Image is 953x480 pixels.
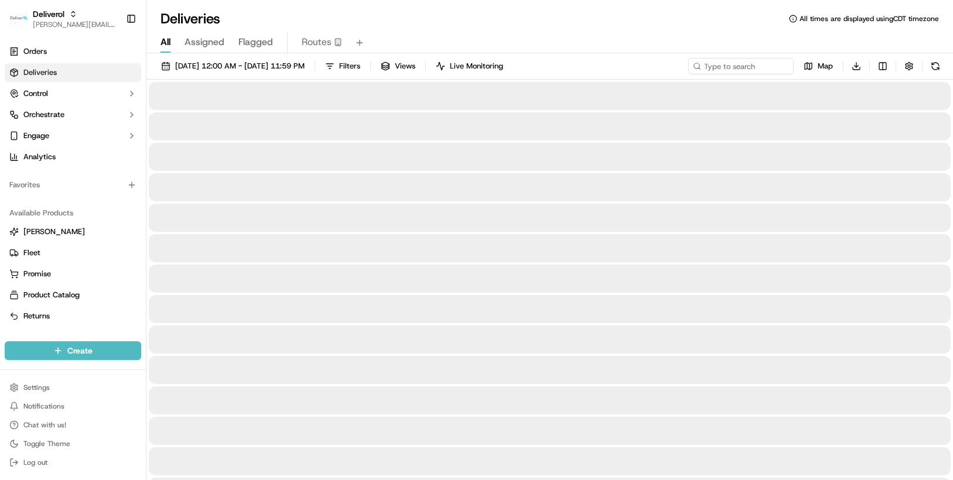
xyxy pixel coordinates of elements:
button: Product Catalog [5,286,141,304]
span: [PERSON_NAME] [23,227,85,237]
span: Orders [23,46,47,57]
span: Chat with us! [23,420,66,430]
a: Product Catalog [9,290,136,300]
button: Create [5,341,141,360]
button: Fleet [5,244,141,262]
span: Flagged [238,35,273,49]
a: Fleet [9,248,136,258]
input: Type to search [688,58,794,74]
button: Returns [5,307,141,325]
span: Analytics [23,152,56,162]
a: Promise [9,269,136,279]
button: Promise [5,265,141,283]
span: Notifications [23,402,64,411]
button: Orchestrate [5,105,141,124]
button: [PERSON_NAME] [5,222,141,241]
span: Log out [23,458,47,467]
a: [PERSON_NAME] [9,227,136,237]
a: Analytics [5,148,141,166]
button: Settings [5,379,141,396]
button: DeliverolDeliverol[PERSON_NAME][EMAIL_ADDRESS][PERSON_NAME][DOMAIN_NAME] [5,5,121,33]
div: Favorites [5,176,141,194]
span: Views [395,61,415,71]
span: Product Catalog [23,290,80,300]
span: Control [23,88,48,99]
button: Toggle Theme [5,436,141,452]
span: Map [818,61,833,71]
span: Create [67,345,93,356]
span: Orchestrate [23,109,64,120]
span: All [160,35,170,49]
a: Returns [9,311,136,321]
span: Returns [23,311,50,321]
span: All times are displayed using CDT timezone [800,14,939,23]
span: Filters [339,61,360,71]
button: Notifications [5,398,141,414]
span: [DATE] 12:00 AM - [DATE] 11:59 PM [175,61,305,71]
span: Routes [302,35,332,49]
span: Toggle Theme [23,439,70,448]
button: Refresh [927,58,944,74]
button: [PERSON_NAME][EMAIL_ADDRESS][PERSON_NAME][DOMAIN_NAME] [33,20,117,29]
span: Deliveries [23,67,57,78]
button: Filters [320,58,366,74]
button: Engage [5,126,141,145]
a: Deliveries [5,63,141,82]
span: Fleet [23,248,40,258]
span: Assigned [185,35,224,49]
button: Views [375,58,421,74]
button: Map [798,58,838,74]
button: Chat with us! [5,417,141,433]
button: Live Monitoring [431,58,508,74]
span: Settings [23,383,50,392]
span: Live Monitoring [450,61,503,71]
button: Deliverol [33,8,64,20]
h1: Deliveries [160,9,220,28]
button: Control [5,84,141,103]
span: Promise [23,269,51,279]
div: Available Products [5,204,141,222]
img: Deliverol [9,11,28,27]
span: Engage [23,131,49,141]
button: Log out [5,454,141,471]
a: Orders [5,42,141,61]
button: [DATE] 12:00 AM - [DATE] 11:59 PM [156,58,310,74]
